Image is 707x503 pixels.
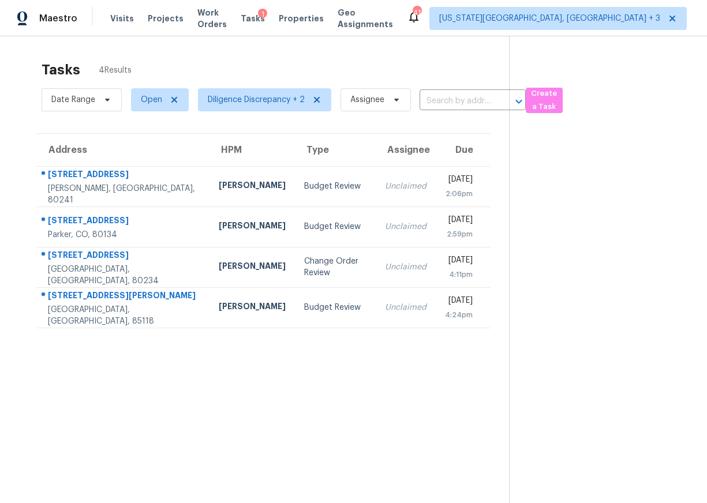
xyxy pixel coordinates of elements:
span: Visits [110,13,134,24]
h2: Tasks [42,64,80,76]
span: Tasks [241,14,265,22]
div: [DATE] [445,295,473,309]
div: [DATE] [445,174,473,188]
th: Assignee [376,134,436,166]
div: [GEOGRAPHIC_DATA], [GEOGRAPHIC_DATA], 85118 [48,304,200,327]
div: [PERSON_NAME] [219,220,286,234]
div: 4:11pm [445,269,473,280]
span: [US_STATE][GEOGRAPHIC_DATA], [GEOGRAPHIC_DATA] + 3 [439,13,660,24]
div: Budget Review [304,221,366,232]
div: [PERSON_NAME] [219,260,286,275]
div: [STREET_ADDRESS] [48,215,200,229]
div: 41 [413,7,421,18]
th: Address [37,134,210,166]
div: Unclaimed [385,261,427,273]
div: [STREET_ADDRESS][PERSON_NAME] [48,290,200,304]
div: [STREET_ADDRESS] [48,249,200,264]
div: [GEOGRAPHIC_DATA], [GEOGRAPHIC_DATA], 80234 [48,264,200,287]
div: Budget Review [304,302,366,313]
span: Open [141,94,162,106]
div: [DATE] [445,214,473,228]
span: Date Range [51,94,95,106]
th: Due [436,134,491,166]
div: [PERSON_NAME], [GEOGRAPHIC_DATA], 80241 [48,183,200,206]
span: Diligence Discrepancy + 2 [208,94,305,106]
div: 2:59pm [445,228,473,240]
button: Create a Task [526,88,563,113]
input: Search by address [420,92,493,110]
div: Unclaimed [385,302,427,313]
div: [PERSON_NAME] [219,179,286,194]
span: Maestro [39,13,77,24]
span: Create a Task [532,87,557,114]
span: Assignee [350,94,384,106]
span: Geo Assignments [338,7,393,30]
div: Parker, CO, 80134 [48,229,200,241]
span: 4 Results [99,65,132,76]
div: 1 [258,9,267,20]
th: Type [295,134,376,166]
div: Unclaimed [385,221,427,232]
div: 2:06pm [445,188,473,200]
th: HPM [210,134,295,166]
span: Projects [148,13,184,24]
div: [PERSON_NAME] [219,301,286,315]
button: Open [511,93,527,110]
div: [DATE] [445,254,473,269]
div: Budget Review [304,181,366,192]
div: Change Order Review [304,256,366,279]
div: 4:24pm [445,309,473,321]
span: Properties [279,13,324,24]
span: Work Orders [197,7,227,30]
div: [STREET_ADDRESS] [48,168,200,183]
div: Unclaimed [385,181,427,192]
